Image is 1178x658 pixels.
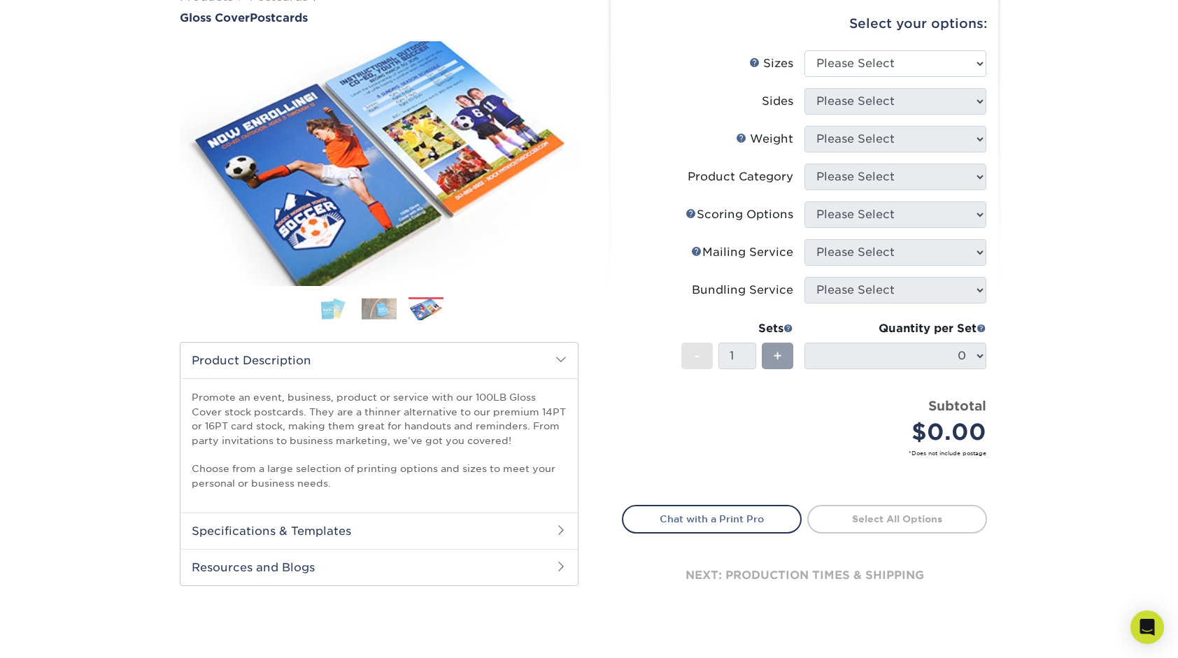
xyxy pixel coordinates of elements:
h1: Postcards [180,11,579,24]
div: Sides [762,93,793,110]
div: Mailing Service [691,244,793,261]
img: Gloss Cover 03 [180,26,579,301]
h2: Product Description [180,343,578,378]
span: Gloss Cover [180,11,250,24]
a: Select All Options [807,505,987,533]
small: *Does not include postage [633,449,986,457]
div: next: production times & shipping [622,534,987,617]
strong: Subtotal [928,398,986,413]
p: Promote an event, business, product or service with our 100LB Gloss Cover stock postcards. They a... [192,390,567,490]
div: $0.00 [815,415,986,449]
div: Open Intercom Messenger [1130,610,1164,644]
div: Sizes [749,55,793,72]
div: Sets [681,320,793,337]
h2: Specifications & Templates [180,513,578,549]
span: - [694,345,700,366]
div: Quantity per Set [804,320,986,337]
a: Gloss CoverPostcards [180,11,579,24]
span: + [773,345,782,366]
div: Product Category [688,169,793,185]
img: Postcards 01 [315,297,350,320]
a: Chat with a Print Pro [622,505,802,533]
img: Postcards 03 [409,298,443,322]
div: Scoring Options [686,206,793,223]
h2: Resources and Blogs [180,549,578,585]
img: Postcards 02 [362,298,397,320]
div: Weight [736,131,793,148]
div: Bundling Service [692,282,793,299]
